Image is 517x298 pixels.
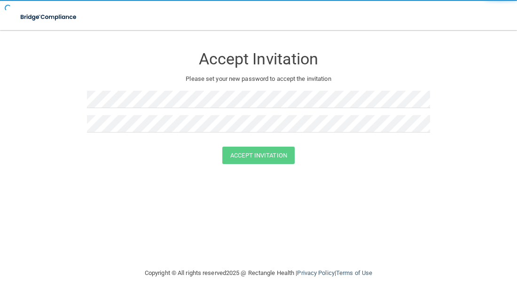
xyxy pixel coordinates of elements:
p: Please set your new password to accept the invitation [94,73,423,85]
a: Privacy Policy [297,269,334,276]
h3: Accept Invitation [87,50,430,68]
div: Copyright © All rights reserved 2025 @ Rectangle Health | | [87,258,430,288]
button: Accept Invitation [222,147,295,164]
img: bridge_compliance_login_screen.278c3ca4.svg [14,8,84,27]
a: Terms of Use [336,269,372,276]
